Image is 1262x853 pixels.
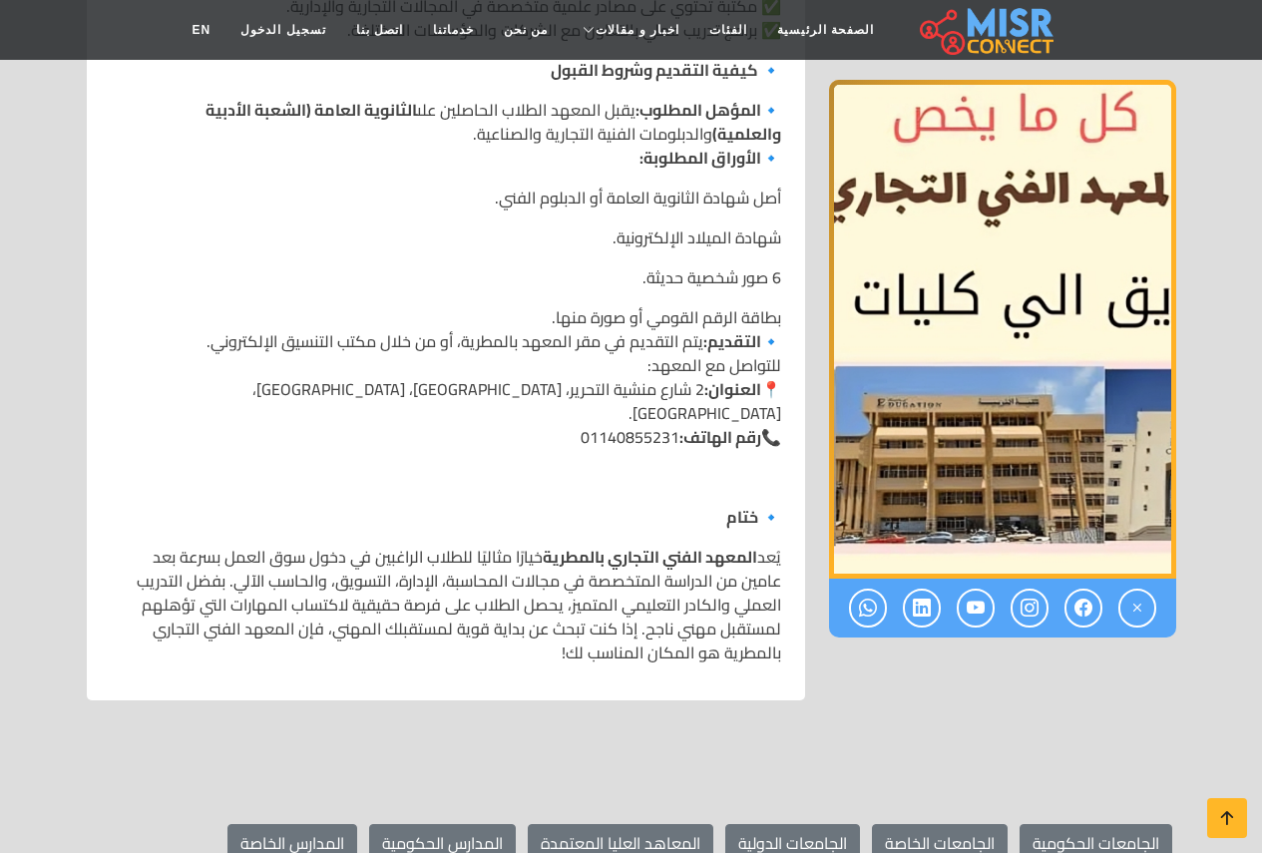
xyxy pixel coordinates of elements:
[225,11,340,49] a: تسجيل الدخول
[920,5,1053,55] img: main.misr_connect
[341,11,418,49] a: اتصل بنا
[762,11,889,49] a: الصفحة الرئيسية
[111,186,781,210] p: أصل شهادة الثانوية العامة أو الدبلوم الفني.
[418,11,489,49] a: خدماتنا
[206,95,781,149] strong: الثانوية العامة (الشعبة الأدبية والعلمية)
[639,143,761,173] strong: الأوراق المطلوبة:
[726,502,781,532] strong: 🔹 ختام
[543,542,757,572] strong: المعهد الفني التجاري بالمطرية
[694,11,762,49] a: الفئات
[111,98,781,170] p: 🔹 يقبل المعهد الطلاب الحاصلين على والدبلومات الفنية التجارية والصناعية. 🔹
[563,11,694,49] a: اخبار و مقالات
[551,55,781,85] strong: 🔹 كيفية التقديم وشروط القبول
[679,422,761,452] strong: رقم الهاتف:
[111,265,781,289] p: 6 صور شخصية حديثة.
[489,11,563,49] a: من نحن
[111,225,781,249] p: شهادة الميلاد الإلكترونية.
[178,11,226,49] a: EN
[829,80,1176,579] div: 1 / 1
[111,305,781,449] p: بطاقة الرقم القومي أو صورة منها. 🔹 يتم التقديم في مقر المعهد بالمطرية، أو من خلال مكتب التنسيق ال...
[704,374,761,404] strong: العنوان:
[829,80,1176,579] img: المعهد الفني التجاري بالمطرية
[703,326,761,356] strong: التقديم:
[596,21,679,39] span: اخبار و مقالات
[635,95,761,125] strong: المؤهل المطلوب:
[111,545,781,664] p: يُعد خيارًا مثاليًا للطلاب الراغبين في دخول سوق العمل بسرعة بعد عامين من الدراسة المتخصصة في مجال...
